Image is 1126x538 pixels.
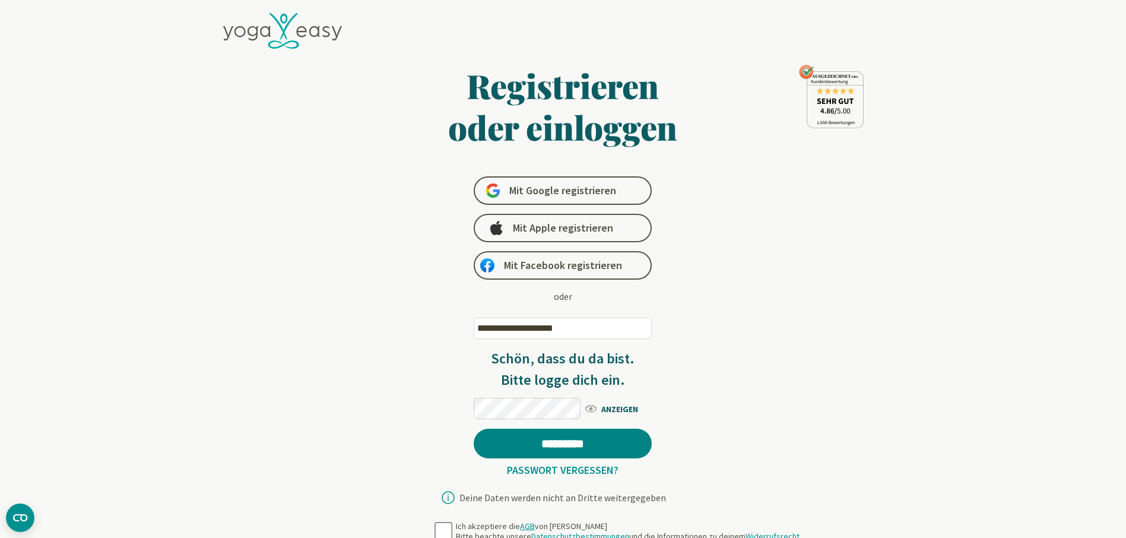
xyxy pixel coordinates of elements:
span: ANZEIGEN [583,401,652,416]
h1: Registrieren oder einloggen [334,65,793,148]
span: Mit Google registrieren [509,183,616,198]
a: Mit Apple registrieren [474,214,652,242]
h3: Schön, dass du da bist. Bitte logge dich ein. [474,348,652,391]
img: ausgezeichnet_seal.png [799,65,864,128]
div: Deine Daten werden nicht an Dritte weitergegeben [459,493,666,502]
a: AGB [520,521,535,531]
a: Passwort vergessen? [502,463,623,477]
a: Mit Facebook registrieren [474,251,652,280]
a: Mit Google registrieren [474,176,652,205]
span: Mit Apple registrieren [513,221,613,235]
button: CMP-Widget öffnen [6,504,34,532]
div: oder [554,289,572,303]
span: Mit Facebook registrieren [504,258,622,273]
